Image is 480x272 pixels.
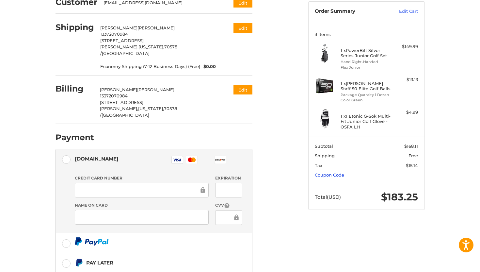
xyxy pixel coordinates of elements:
[392,76,418,83] div: $13.13
[341,81,391,92] h4: 1 x [PERSON_NAME] Staff 50 Elite Golf Balls
[341,59,391,65] li: Hand Right-Handed
[56,84,94,94] h2: Billing
[100,100,143,105] span: [STREET_ADDRESS]
[341,65,391,70] li: Flex Junior
[404,144,418,149] span: $168.11
[341,113,391,129] h4: 1 x 1 Etonic G-Sok Multi-Fit Junior Golf Glove - OSFA LH
[100,44,177,56] span: 70578 /
[138,44,164,49] span: [US_STATE],
[102,112,149,118] span: [GEOGRAPHIC_DATA]
[100,93,128,98] span: 13372070984
[75,237,109,246] img: PayPal icon
[56,22,94,32] h2: Shipping
[406,163,418,168] span: $15.14
[385,8,418,15] a: Edit Cart
[392,43,418,50] div: $149.99
[75,175,209,181] label: Credit Card Number
[381,191,418,203] span: $183.25
[315,172,344,178] a: Coupon Code
[102,51,150,56] span: [GEOGRAPHIC_DATA]
[215,202,242,209] label: CVV
[100,25,137,30] span: [PERSON_NAME]
[315,153,335,158] span: Shipping
[341,97,391,103] li: Color Green
[100,63,200,70] span: Economy Shipping (7-12 Business Days) (Free)
[75,202,209,208] label: Name on Card
[137,25,175,30] span: [PERSON_NAME]
[86,257,211,268] div: Pay Later
[75,259,83,267] img: Pay Later icon
[392,109,418,116] div: $4.99
[315,194,341,200] span: Total (USD)
[100,44,138,49] span: [PERSON_NAME],
[137,87,174,92] span: [PERSON_NAME]
[315,32,418,37] h3: 3 Items
[100,106,177,118] span: 70578 /
[100,31,128,37] span: 13372070984
[100,87,137,92] span: [PERSON_NAME]
[315,144,333,149] span: Subtotal
[200,63,216,70] span: $0.00
[426,254,480,272] iframe: Google Customer Reviews
[56,132,94,143] h2: Payment
[341,92,391,98] li: Package Quantity 1 Dozen
[75,153,119,164] div: [DOMAIN_NAME]
[315,8,385,15] h3: Order Summary
[315,163,322,168] span: Tax
[100,38,144,43] span: [STREET_ADDRESS]
[233,23,252,33] button: Edit
[233,85,252,94] button: Edit
[100,106,138,111] span: [PERSON_NAME],
[408,153,418,158] span: Free
[341,48,391,59] h4: 1 x PowerBilt Silver Series Junior Golf Set
[215,175,242,181] label: Expiration
[138,106,164,111] span: [US_STATE],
